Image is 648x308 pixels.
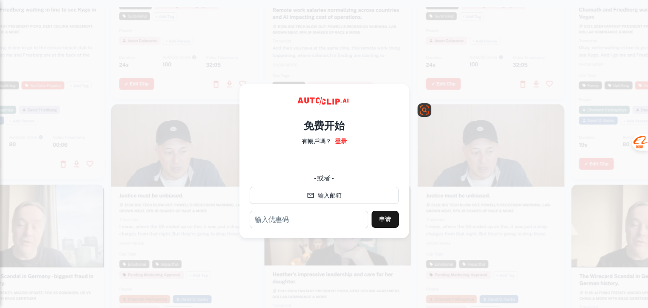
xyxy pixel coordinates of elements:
[419,105,429,115] img: svg+xml,%3Csvg%20xmlns%3D%22http%3A%2F%2Fwww.w3.org%2F2000%2Fsvg%22%20width%3D%2224%22%20height%3...
[335,137,347,146] a: 登录
[372,211,399,228] button: 申请
[318,192,342,199] font: 输入邮箱
[250,211,368,228] input: 输入优惠码
[304,119,345,131] font: 免费开始
[379,216,391,223] font: 申请
[335,138,347,145] font: 登录
[245,152,403,171] iframe: “使用Google账号登录”按钮
[250,187,399,204] button: 输入邮箱
[314,174,334,182] font: - 或者 -
[302,138,331,145] font: 有帳戶嗎？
